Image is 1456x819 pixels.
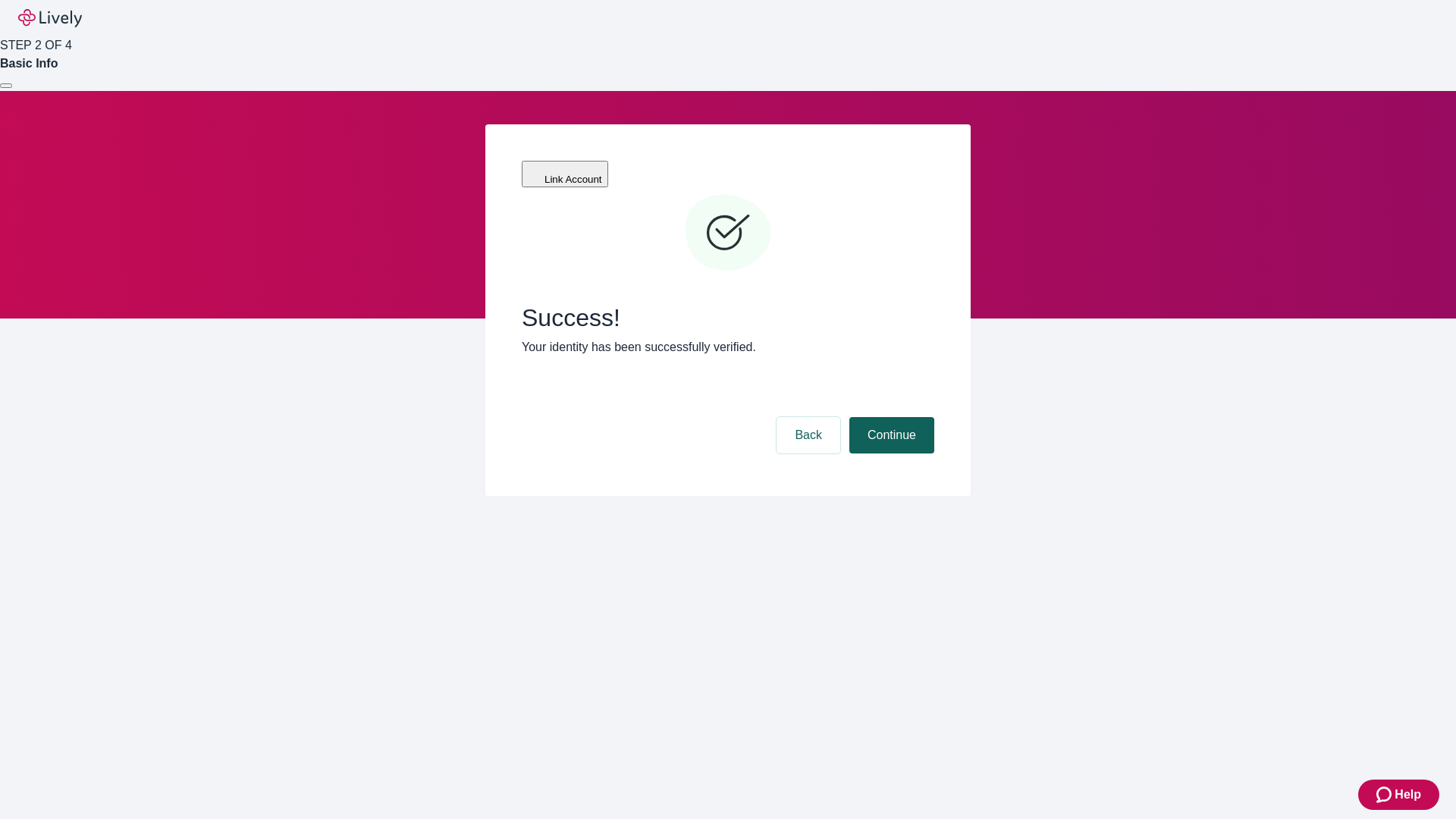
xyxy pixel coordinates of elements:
svg: Checkmark icon [682,188,773,279]
svg: Zendesk support icon [1376,786,1395,804]
img: Lively [18,9,82,27]
p: Your identity has been successfully verified. [522,338,934,356]
button: Link Account [522,161,608,187]
span: Help [1395,786,1421,804]
button: Zendesk support iconHelp [1358,780,1439,810]
button: Back [777,417,840,453]
span: Success! [522,303,934,332]
button: Continue [849,417,934,453]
